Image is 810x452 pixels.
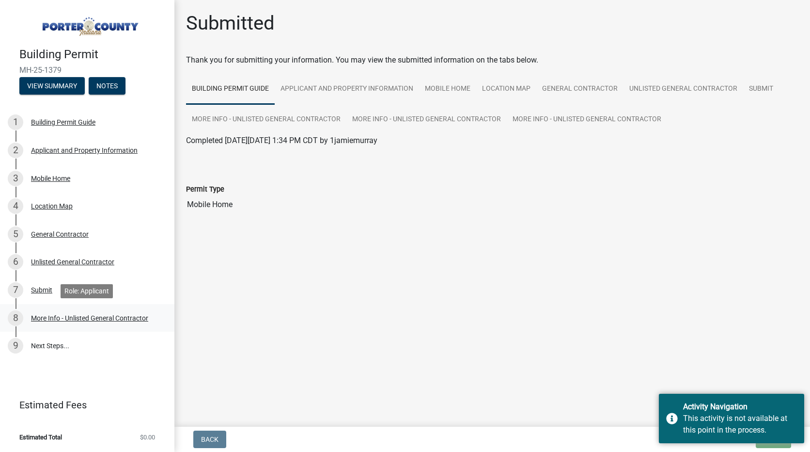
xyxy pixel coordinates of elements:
[8,338,23,354] div: 9
[683,401,797,413] div: Activity Navigation
[31,287,52,293] div: Submit
[31,315,148,322] div: More Info - Unlisted General Contractor
[140,434,155,440] span: $0.00
[8,171,23,186] div: 3
[536,74,623,105] a: General Contractor
[683,413,797,436] div: This activity is not available at this point in the process.
[186,136,377,145] span: Completed [DATE][DATE] 1:34 PM CDT by 1jamiemurray
[8,143,23,158] div: 2
[61,284,113,298] div: Role: Applicant
[31,258,114,265] div: Unlisted General Contractor
[8,310,23,326] div: 8
[19,77,85,95] button: View Summary
[419,74,476,105] a: Mobile Home
[19,10,159,37] img: Porter County, Indiana
[8,282,23,298] div: 7
[623,74,743,105] a: Unlisted General Contractor
[8,254,23,270] div: 6
[31,119,95,126] div: Building Permit Guide
[8,114,23,130] div: 1
[89,77,125,95] button: Notes
[743,74,779,105] a: Submit
[186,104,346,135] a: More Info - Unlisted General Contractor
[31,147,138,154] div: Applicant and Property Information
[193,431,226,448] button: Back
[31,203,73,210] div: Location Map
[201,436,218,443] span: Back
[476,74,536,105] a: Location Map
[19,65,155,75] span: MH-25-1379
[186,186,224,193] label: Permit Type
[19,48,167,62] h4: Building Permit
[8,198,23,214] div: 4
[507,104,667,135] a: More Info - Unlisted General Contractor
[8,226,23,242] div: 5
[186,54,798,66] div: Thank you for submitting your information. You may view the submitted information on the tabs below.
[186,74,275,105] a: Building Permit Guide
[275,74,419,105] a: Applicant and Property Information
[346,104,507,135] a: More Info - Unlisted General Contractor
[31,175,70,182] div: Mobile Home
[19,82,85,90] wm-modal-confirm: Summary
[31,231,89,238] div: General Contractor
[186,12,275,35] h1: Submitted
[19,434,62,440] span: Estimated Total
[89,82,125,90] wm-modal-confirm: Notes
[8,395,159,415] a: Estimated Fees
